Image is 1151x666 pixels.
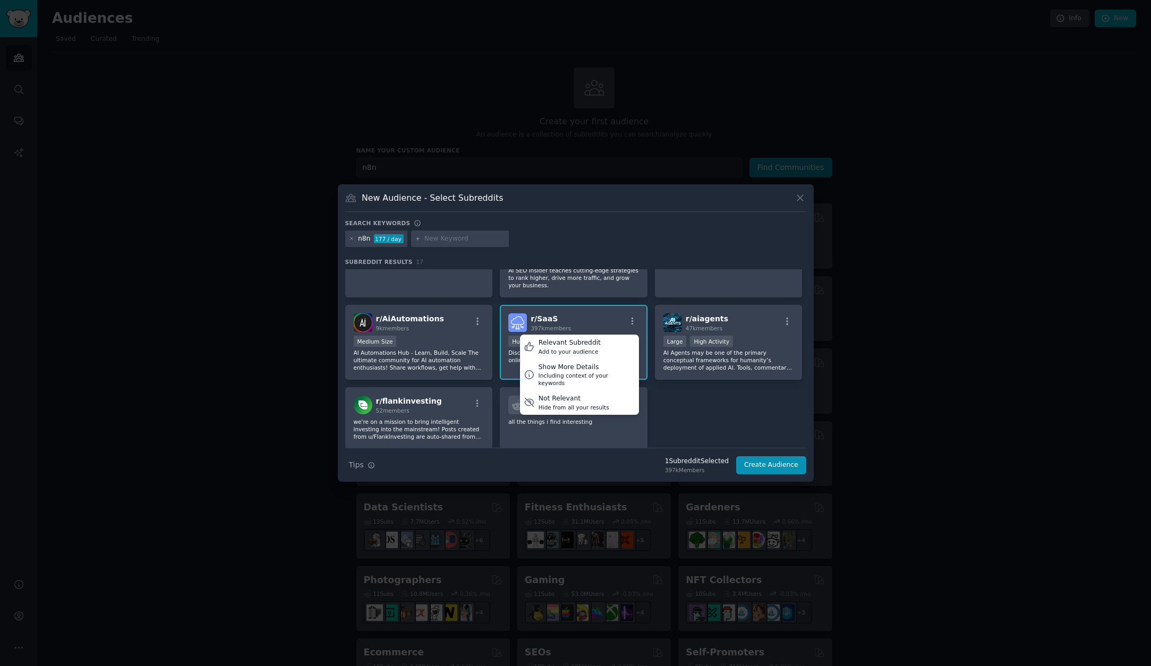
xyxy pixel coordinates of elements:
[663,336,687,347] div: Large
[663,313,682,332] img: aiagents
[358,234,370,244] div: n8n
[354,396,372,414] img: flankinvesting
[508,313,527,332] img: SaaS
[665,457,729,466] div: 1 Subreddit Selected
[508,418,639,425] p: all the things i find interesting
[539,338,601,348] div: Relevant Subreddit
[354,313,372,332] img: AiAutomations
[376,407,410,414] span: 52 members
[416,259,424,265] span: 17
[345,456,379,474] button: Tips
[539,363,635,372] div: Show More Details
[531,325,571,331] span: 397k members
[376,314,444,323] span: r/ AiAutomations
[508,336,531,347] div: Huge
[508,267,639,289] p: AI SEO Insider teaches cutting-edge strategies to rank higher, drive more traffic, and grow your ...
[354,349,484,371] p: AI Automations Hub - Learn, Build, Scale The ultimate community for AI automation enthusiasts! Sh...
[376,325,410,331] span: 9k members
[424,234,505,244] input: New Keyword
[374,234,404,244] div: 177 / day
[539,348,601,355] div: Add to your audience
[349,459,364,471] span: Tips
[376,397,442,405] span: r/ flankinvesting
[354,418,484,440] p: we're on a mission to bring intelligent investing into the mainstream! Posts created from u/Flank...
[539,394,609,404] div: Not Relevant
[345,258,413,266] span: Subreddit Results
[663,349,794,371] p: AI Agents may be one of the primary conceptual frameworks for humanity’s deployment of applied AI...
[539,404,609,411] div: Hide from all your results
[345,219,411,227] h3: Search keywords
[690,336,733,347] div: High Activity
[362,192,503,203] h3: New Audience - Select Subreddits
[686,325,722,331] span: 47k members
[508,349,639,364] p: Discussions and useful links for SaaS owners, online business owners, and more.
[736,456,806,474] button: Create Audience
[539,372,635,387] div: Including context of your keywords
[665,466,729,474] div: 397k Members
[531,314,558,323] span: r/ SaaS
[686,314,728,323] span: r/ aiagents
[354,336,397,347] div: Medium Size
